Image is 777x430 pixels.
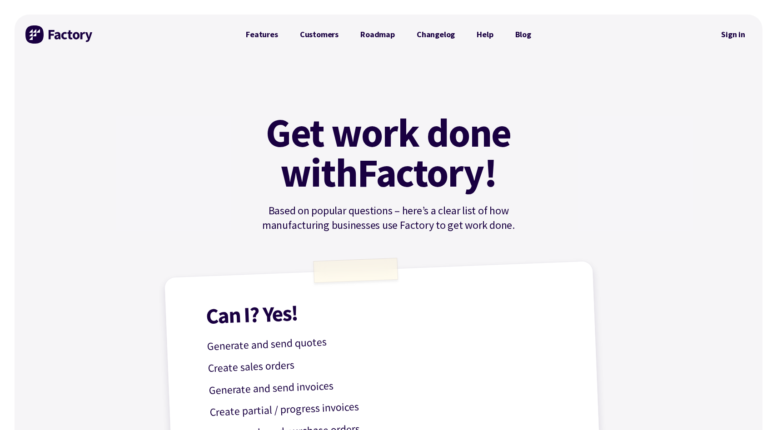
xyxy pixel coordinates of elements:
[466,25,504,44] a: Help
[252,113,525,193] h1: Get work done with
[207,324,570,356] p: Generate and send quotes
[208,346,571,377] p: Create sales orders
[206,291,569,327] h1: Can I? Yes!
[25,25,94,44] img: Factory
[406,25,466,44] a: Changelog
[715,24,752,45] nav: Secondary Navigation
[349,25,406,44] a: Roadmap
[235,25,542,44] nav: Primary Navigation
[357,153,497,193] mark: Factory!
[715,24,752,45] a: Sign in
[209,390,573,421] p: Create partial / progress invoices
[209,368,572,400] p: Generate and send invoices
[289,25,349,44] a: Customers
[235,203,542,232] p: Based on popular questions – here’s a clear list of how manufacturing businesses use Factory to g...
[235,25,289,44] a: Features
[504,25,542,44] a: Blog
